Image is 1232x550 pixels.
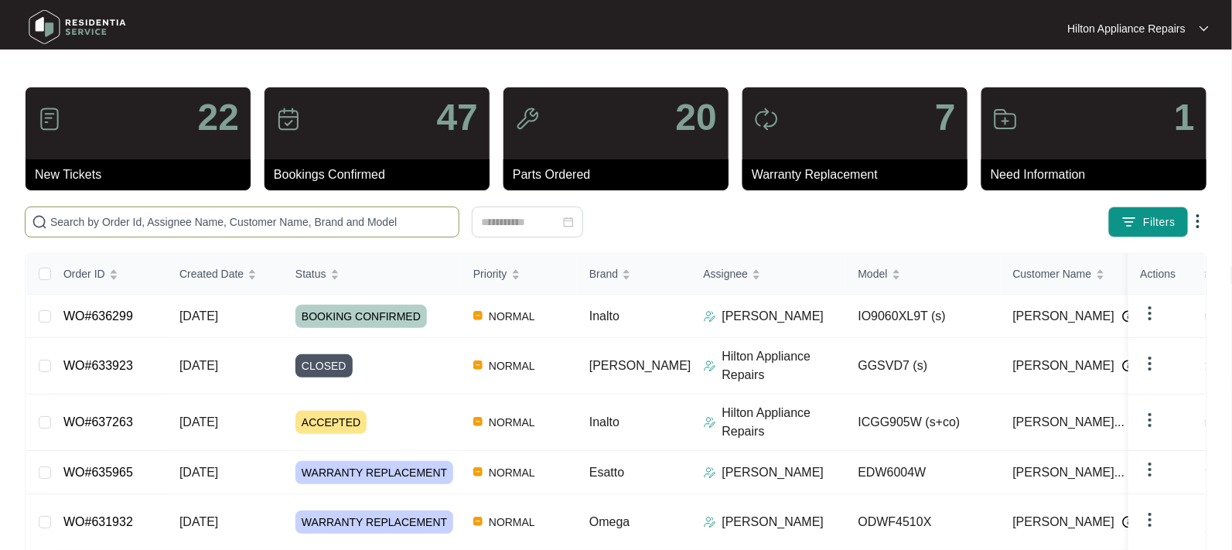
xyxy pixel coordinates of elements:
span: [DATE] [179,515,218,528]
img: Assigner Icon [704,310,716,323]
span: [PERSON_NAME] [1013,357,1115,375]
th: Assignee [691,254,846,295]
span: [DATE] [179,309,218,323]
img: Info icon [1122,360,1135,372]
p: Parts Ordered [513,166,729,184]
th: Customer Name [1001,254,1155,295]
img: icon [37,107,62,132]
img: residentia service logo [23,4,131,50]
span: Brand [589,265,618,282]
p: Warranty Replacement [752,166,968,184]
img: Info icon [1122,310,1135,323]
img: Vercel Logo [473,467,483,477]
span: [DATE] [179,359,218,372]
th: Actions [1128,254,1206,295]
span: Status [295,265,326,282]
td: GGSVD7 (s) [846,338,1001,395]
p: 47 [437,99,478,136]
span: Filters [1143,214,1176,231]
span: NORMAL [483,513,541,531]
img: filter icon [1121,214,1137,230]
th: Order ID [51,254,167,295]
td: EDW6004W [846,451,1001,494]
span: WARRANTY REPLACEMENT [295,511,453,534]
p: [PERSON_NAME] [722,513,824,531]
p: [PERSON_NAME] [722,463,824,482]
p: Bookings Confirmed [274,166,490,184]
img: Vercel Logo [473,517,483,526]
p: Need Information [991,166,1206,184]
span: [DATE] [179,466,218,479]
img: icon [276,107,301,132]
img: Assigner Icon [704,516,716,528]
p: Hilton Appliance Repairs [1067,21,1186,36]
span: WARRANTY REPLACEMENT [295,461,453,484]
span: NORMAL [483,307,541,326]
th: Status [283,254,461,295]
img: dropdown arrow [1141,354,1159,373]
p: 22 [198,99,239,136]
td: IO9060XL9T (s) [846,295,1001,338]
span: BOOKING CONFIRMED [295,305,427,328]
th: Model [846,254,1001,295]
span: Inalto [589,415,619,429]
span: Order ID [63,265,105,282]
span: Assignee [704,265,749,282]
span: [PERSON_NAME] [589,359,691,372]
img: icon [754,107,779,132]
img: Vercel Logo [473,417,483,426]
a: WO#636299 [63,309,133,323]
span: Customer Name [1013,265,1092,282]
span: [PERSON_NAME] [1013,307,1115,326]
p: [PERSON_NAME] [722,307,824,326]
span: Priority [473,265,507,282]
span: Inalto [589,309,619,323]
span: Model [858,265,888,282]
p: Hilton Appliance Repairs [722,404,846,441]
img: dropdown arrow [1141,460,1159,479]
img: search-icon [32,214,47,230]
input: Search by Order Id, Assignee Name, Customer Name, Brand and Model [50,214,452,231]
img: Assigner Icon [704,360,716,372]
img: dropdown arrow [1200,25,1209,32]
span: ACCEPTED [295,411,367,434]
button: filter iconFilters [1108,207,1189,237]
span: [PERSON_NAME]... [1013,413,1125,432]
p: New Tickets [35,166,251,184]
img: dropdown arrow [1141,511,1159,529]
img: icon [993,107,1018,132]
a: WO#633923 [63,359,133,372]
span: Esatto [589,466,624,479]
img: dropdown arrow [1141,304,1159,323]
img: Vercel Logo [473,360,483,370]
p: 20 [676,99,717,136]
img: Assigner Icon [704,466,716,479]
span: NORMAL [483,357,541,375]
img: Info icon [1122,516,1135,528]
span: [DATE] [179,415,218,429]
th: Created Date [167,254,283,295]
span: Created Date [179,265,244,282]
a: WO#635965 [63,466,133,479]
img: Assigner Icon [704,416,716,429]
span: Omega [589,515,630,528]
span: CLOSED [295,354,353,377]
img: dropdown arrow [1189,212,1207,231]
img: Vercel Logo [473,311,483,320]
th: Brand [577,254,691,295]
p: Hilton Appliance Repairs [722,347,846,384]
th: Priority [461,254,577,295]
p: 7 [935,99,956,136]
img: icon [515,107,540,132]
td: ICGG905W (s+co) [846,395,1001,451]
p: 1 [1174,99,1195,136]
a: WO#637263 [63,415,133,429]
span: NORMAL [483,413,541,432]
span: NORMAL [483,463,541,482]
span: [PERSON_NAME] [1013,513,1115,531]
span: [PERSON_NAME]... [1013,463,1125,482]
img: dropdown arrow [1141,411,1159,429]
a: WO#631932 [63,515,133,528]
